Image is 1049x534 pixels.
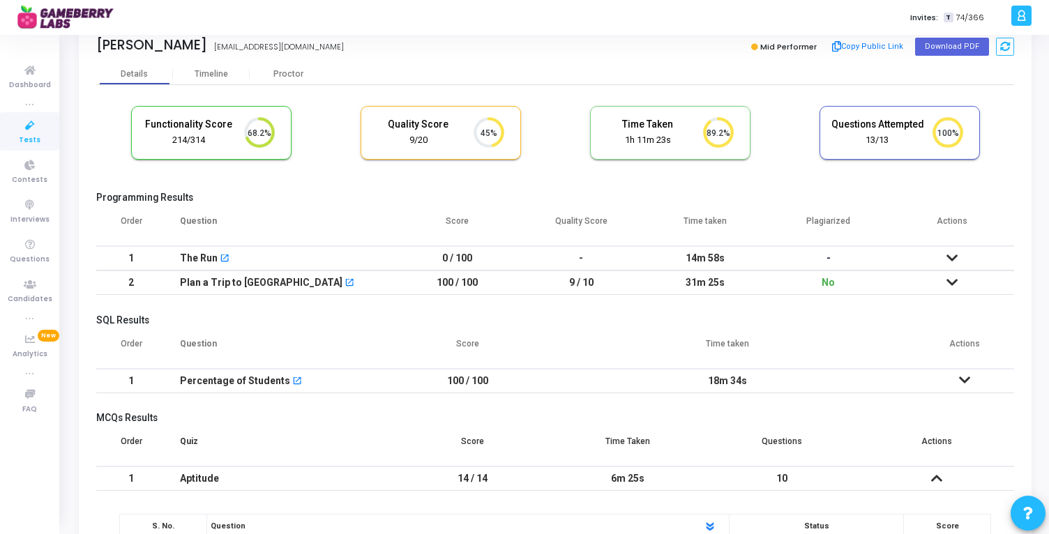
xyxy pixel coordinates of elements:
[96,246,166,270] td: 1
[395,330,541,369] th: Score
[166,330,395,369] th: Question
[96,369,166,393] td: 1
[214,41,344,53] div: [EMAIL_ADDRESS][DOMAIN_NAME]
[541,369,915,393] td: 18m 34s
[180,369,290,392] div: Percentage of Students
[180,247,218,270] div: The Run
[96,314,1014,326] h5: SQL Results
[519,246,642,270] td: -
[345,279,354,289] mat-icon: open_in_new
[195,69,228,79] div: Timeline
[705,427,860,466] th: Questions
[372,119,465,130] h5: Quality Score
[250,69,326,79] div: Proctor
[767,207,890,246] th: Plagiarized
[96,270,166,295] td: 2
[822,277,835,288] span: No
[292,377,302,387] mat-icon: open_in_new
[38,330,59,342] span: New
[96,207,166,246] th: Order
[828,36,908,57] button: Copy Public Link
[831,134,924,147] div: 13/13
[10,254,50,266] span: Questions
[204,519,688,534] div: Question
[8,293,52,305] span: Candidates
[705,466,860,491] td: 10
[395,466,550,491] td: 14 / 14
[395,369,541,393] td: 100 / 100
[372,134,465,147] div: 9/20
[519,207,642,246] th: Quality Score
[910,12,938,24] label: Invites:
[96,192,1014,204] h5: Programming Results
[601,119,695,130] h5: Time Taken
[827,252,831,264] span: -
[142,119,236,130] h5: Functionality Score
[643,270,767,295] td: 31m 25s
[519,270,642,295] td: 9 / 10
[166,427,395,466] th: Quiz
[180,467,382,490] div: Aptitude
[760,41,817,52] span: Mid Performer
[859,427,1014,466] th: Actions
[643,207,767,246] th: Time taken
[220,254,229,264] mat-icon: open_in_new
[17,3,122,31] img: logo
[166,207,395,246] th: Question
[550,427,705,466] th: Time Taken
[956,12,984,24] span: 74/366
[643,246,767,270] td: 14m 58s
[96,330,166,369] th: Order
[96,412,1014,424] h5: MCQs Results
[915,330,1014,369] th: Actions
[10,214,50,226] span: Interviews
[395,246,519,270] td: 0 / 100
[564,467,691,490] div: 6m 25s
[96,427,166,466] th: Order
[19,135,40,146] span: Tests
[395,207,519,246] th: Score
[831,119,924,130] h5: Questions Attempted
[96,466,166,491] td: 1
[395,270,519,295] td: 100 / 100
[121,69,148,79] div: Details
[22,404,37,415] span: FAQ
[13,349,47,360] span: Analytics
[541,330,915,369] th: Time taken
[142,134,236,147] div: 214/314
[395,427,550,466] th: Score
[891,207,1014,246] th: Actions
[9,79,51,91] span: Dashboard
[96,37,207,53] div: [PERSON_NAME]
[180,271,342,294] div: Plan a Trip to [GEOGRAPHIC_DATA]
[12,174,47,186] span: Contests
[601,134,695,147] div: 1h 11m 23s
[915,38,989,56] button: Download PDF
[944,13,953,23] span: T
